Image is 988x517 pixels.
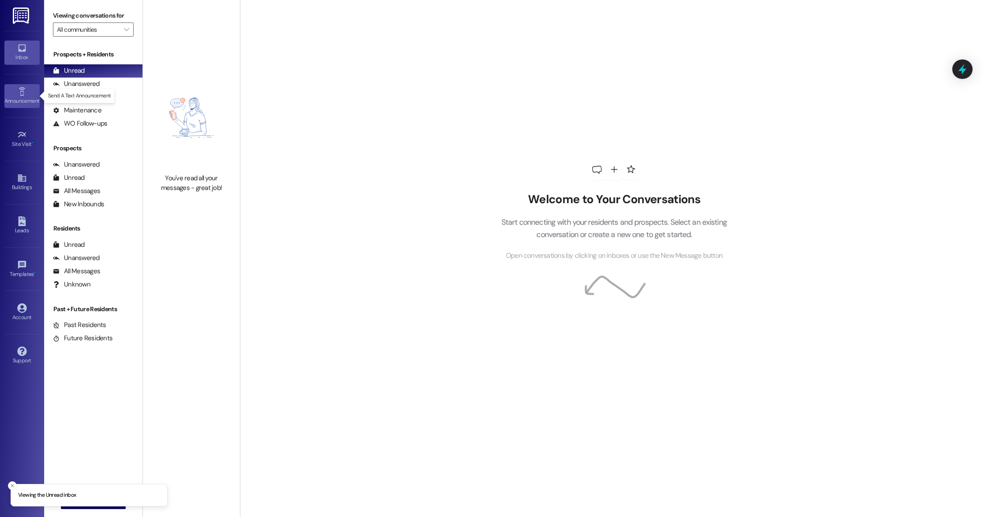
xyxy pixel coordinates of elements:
[4,214,40,238] a: Leads
[57,22,120,37] input: All communities
[488,193,740,207] h2: Welcome to Your Conversations
[506,250,722,261] span: Open conversations by clicking on inboxes or use the New Message button
[34,270,35,276] span: •
[53,66,85,75] div: Unread
[53,173,85,182] div: Unread
[4,344,40,368] a: Support
[44,50,142,59] div: Prospects + Residents
[44,144,142,153] div: Prospects
[53,186,100,196] div: All Messages
[48,92,111,100] p: Send A Text Announcement
[32,140,33,146] span: •
[18,491,76,499] p: Viewing the Unread inbox
[4,301,40,324] a: Account
[44,305,142,314] div: Past + Future Residents
[53,240,85,249] div: Unread
[124,26,129,33] i: 
[53,79,100,89] div: Unanswered
[8,481,17,490] button: Close toast
[53,200,104,209] div: New Inbounds
[13,7,31,24] img: ResiDesk Logo
[53,334,112,343] div: Future Residents
[39,97,41,103] span: •
[153,66,230,170] img: empty-state
[53,280,90,289] div: Unknown
[53,160,100,169] div: Unanswered
[53,267,100,276] div: All Messages
[53,253,100,263] div: Unanswered
[4,41,40,64] a: Inbox
[53,119,107,128] div: WO Follow-ups
[4,171,40,194] a: Buildings
[53,106,101,115] div: Maintenance
[153,174,230,193] div: You've read all your messages - great job!
[44,224,142,233] div: Residents
[488,216,740,241] p: Start connecting with your residents and prospects. Select an existing conversation or create a n...
[4,127,40,151] a: Site Visit •
[53,320,106,330] div: Past Residents
[53,9,134,22] label: Viewing conversations for
[4,257,40,281] a: Templates •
